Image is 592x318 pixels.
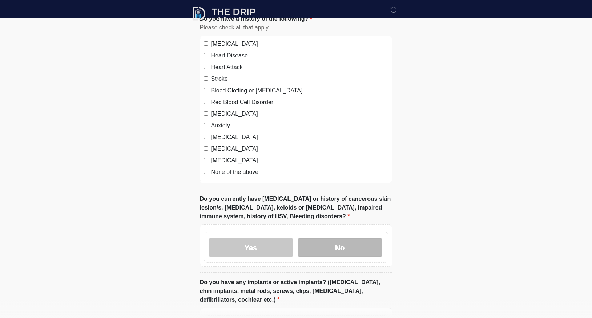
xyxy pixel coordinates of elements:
[211,51,388,60] label: Heart Disease
[211,121,388,130] label: Anxiety
[204,88,208,92] input: Blood Clotting or [MEDICAL_DATA]
[204,41,208,46] input: [MEDICAL_DATA]
[200,195,392,221] label: Do you currently have [MEDICAL_DATA] or history of cancerous skin lesion/s, [MEDICAL_DATA], keloi...
[204,65,208,69] input: Heart Attack
[298,238,382,257] label: No
[204,100,208,104] input: Red Blood Cell Disorder
[200,23,392,32] div: Please check all that apply.
[211,144,388,153] label: [MEDICAL_DATA]
[211,75,388,83] label: Stroke
[209,238,293,257] label: Yes
[204,146,208,151] input: [MEDICAL_DATA]
[193,5,257,22] img: The Drip Mobile IV Logo
[204,170,208,174] input: None of the above
[204,135,208,139] input: [MEDICAL_DATA]
[211,110,388,118] label: [MEDICAL_DATA]
[211,133,388,142] label: [MEDICAL_DATA]
[200,278,392,304] label: Do you have any implants or active implants? ([MEDICAL_DATA], chin implants, metal rods, screws, ...
[204,123,208,127] input: Anxiety
[211,98,388,107] label: Red Blood Cell Disorder
[211,156,388,165] label: [MEDICAL_DATA]
[204,111,208,116] input: [MEDICAL_DATA]
[211,168,388,176] label: None of the above
[204,158,208,162] input: [MEDICAL_DATA]
[204,53,208,57] input: Heart Disease
[211,86,388,95] label: Blood Clotting or [MEDICAL_DATA]
[204,76,208,81] input: Stroke
[211,63,388,72] label: Heart Attack
[211,40,388,48] label: [MEDICAL_DATA]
